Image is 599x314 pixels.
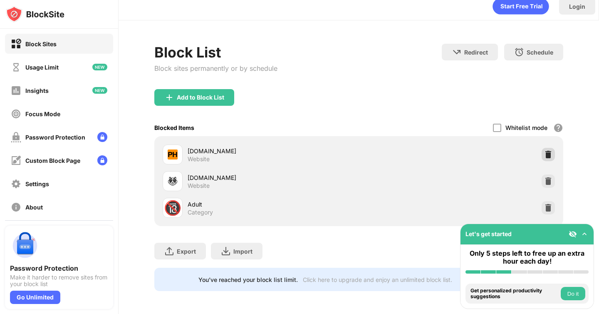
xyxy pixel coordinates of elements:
[10,291,60,304] div: Go Unlimited
[25,204,43,211] div: About
[569,3,585,10] div: Login
[168,150,178,159] img: favicons
[188,200,359,209] div: Adult
[10,274,108,287] div: Make it harder to remove sites from your block list
[25,134,85,141] div: Password Protection
[92,64,107,70] img: new-icon.svg
[233,248,252,255] div: Import
[465,230,512,237] div: Let's get started
[188,209,213,216] div: Category
[303,276,452,283] div: Click here to upgrade and enjoy an unlimited block list.
[561,287,585,300] button: Do it
[188,147,359,155] div: [DOMAIN_NAME]
[92,87,107,94] img: new-icon.svg
[11,39,21,49] img: block-on.svg
[11,202,21,212] img: about-off.svg
[580,230,589,238] img: omni-setup-toggle.svg
[11,155,21,166] img: customize-block-page-off.svg
[168,176,178,186] img: favicons
[97,132,107,142] img: lock-menu.svg
[470,288,559,300] div: Get personalized productivity suggestions
[97,155,107,165] img: lock-menu.svg
[25,40,57,47] div: Block Sites
[188,173,359,182] div: [DOMAIN_NAME]
[505,124,547,131] div: Whitelist mode
[177,248,196,255] div: Export
[164,199,181,217] div: 🔞
[25,180,49,187] div: Settings
[10,264,108,272] div: Password Protection
[154,44,277,61] div: Block List
[569,230,577,238] img: eye-not-visible.svg
[11,62,21,72] img: time-usage-off.svg
[177,94,224,101] div: Add to Block List
[198,276,298,283] div: You’ve reached your block list limit.
[25,157,80,164] div: Custom Block Page
[11,85,21,96] img: insights-off.svg
[6,6,64,22] img: logo-blocksite.svg
[25,110,60,117] div: Focus Mode
[465,249,589,265] div: Only 5 steps left to free up an extra hour each day!
[11,109,21,119] img: focus-off.svg
[25,64,59,71] div: Usage Limit
[464,49,488,56] div: Redirect
[154,64,277,72] div: Block sites permanently or by schedule
[527,49,553,56] div: Schedule
[154,124,194,131] div: Blocked Items
[10,231,40,261] img: push-password-protection.svg
[11,132,21,142] img: password-protection-off.svg
[11,179,21,189] img: settings-off.svg
[25,87,49,94] div: Insights
[188,155,210,163] div: Website
[188,182,210,189] div: Website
